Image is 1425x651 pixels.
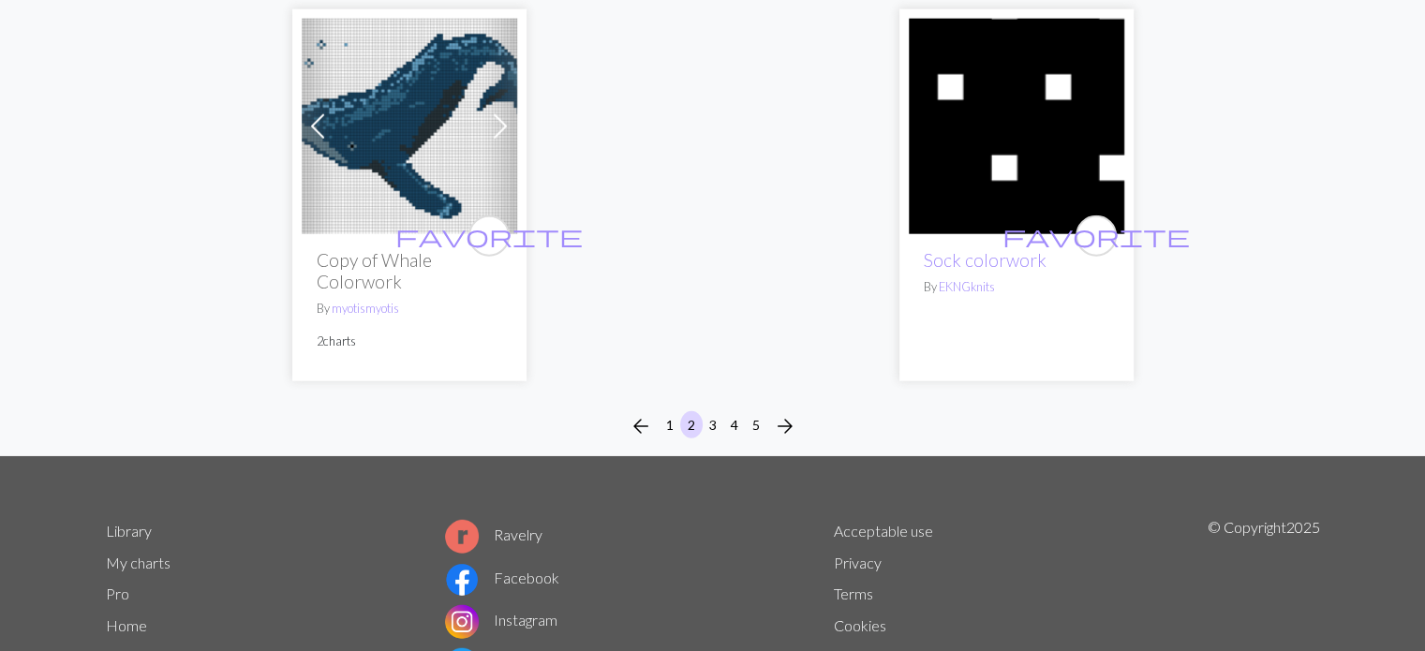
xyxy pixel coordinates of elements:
[1002,217,1190,255] i: favourite
[445,563,479,597] img: Facebook logo
[317,300,502,318] p: By
[317,249,502,292] h2: Copy of Whale Colorwork
[622,411,804,441] nav: Page navigation
[630,413,652,439] span: arrow_back
[702,411,724,438] button: 3
[445,525,542,543] a: Ravelry
[445,611,557,629] a: Instagram
[395,221,583,250] span: favorite
[774,415,796,437] i: Next
[1076,215,1117,257] button: favourite
[302,19,517,234] img: Whale Colorwork
[909,115,1124,133] a: Sock colorwork
[834,584,873,602] a: Terms
[680,411,703,438] button: 2
[766,411,804,441] button: Next
[1002,221,1190,250] span: favorite
[924,278,1109,296] p: By
[622,411,660,441] button: Previous
[106,616,147,634] a: Home
[106,584,129,602] a: Pro
[909,19,1124,234] img: Sock colorwork
[939,279,995,294] a: EKNGknits
[834,554,882,571] a: Privacy
[468,215,510,257] button: favourite
[317,333,502,350] p: 2 charts
[924,249,1046,271] a: Sock colorwork
[834,522,933,540] a: Acceptable use
[106,522,152,540] a: Library
[774,413,796,439] span: arrow_forward
[723,411,746,438] button: 4
[659,411,681,438] button: 1
[445,520,479,554] img: Ravelry logo
[445,569,559,586] a: Facebook
[745,411,767,438] button: 5
[834,616,886,634] a: Cookies
[332,301,399,316] a: myotismyotis
[106,554,171,571] a: My charts
[395,217,583,255] i: favourite
[630,415,652,437] i: Previous
[302,115,517,133] a: Whale Colorwork
[445,605,479,639] img: Instagram logo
